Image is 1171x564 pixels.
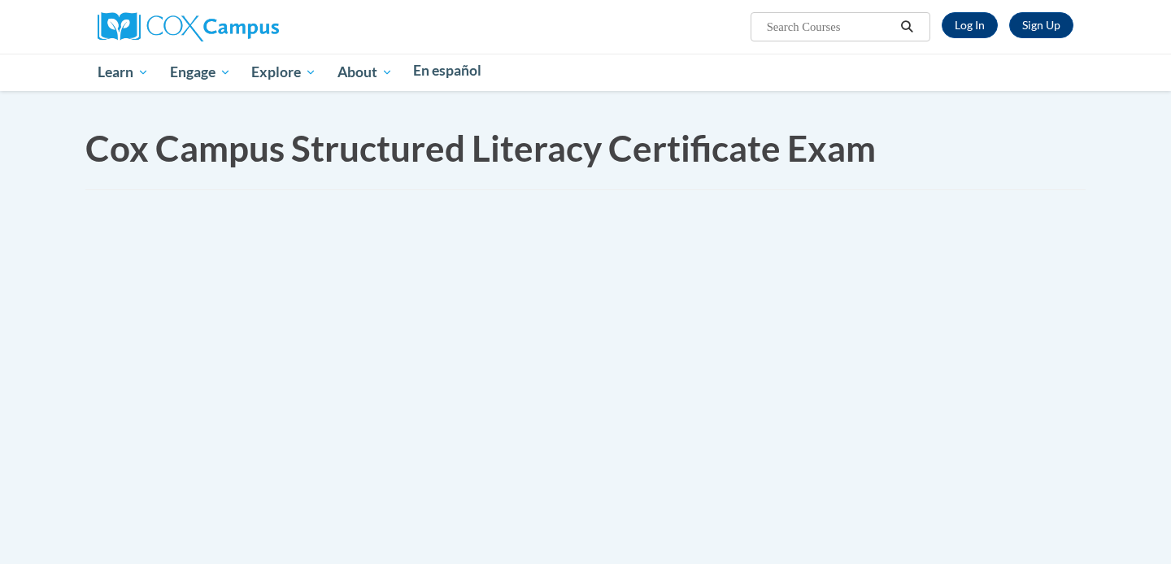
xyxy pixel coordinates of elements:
[73,54,1098,91] div: Main menu
[403,54,493,88] a: En español
[98,63,149,82] span: Learn
[895,17,920,37] button: Search
[765,17,895,37] input: Search Courses
[337,63,393,82] span: About
[241,54,327,91] a: Explore
[1009,12,1073,38] a: Register
[170,63,231,82] span: Engage
[159,54,242,91] a: Engage
[98,19,279,33] a: Cox Campus
[327,54,403,91] a: About
[413,62,481,79] span: En español
[98,12,279,41] img: Cox Campus
[85,127,876,169] span: Cox Campus Structured Literacy Certificate Exam
[251,63,316,82] span: Explore
[942,12,998,38] a: Log In
[87,54,159,91] a: Learn
[900,21,915,33] i: 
